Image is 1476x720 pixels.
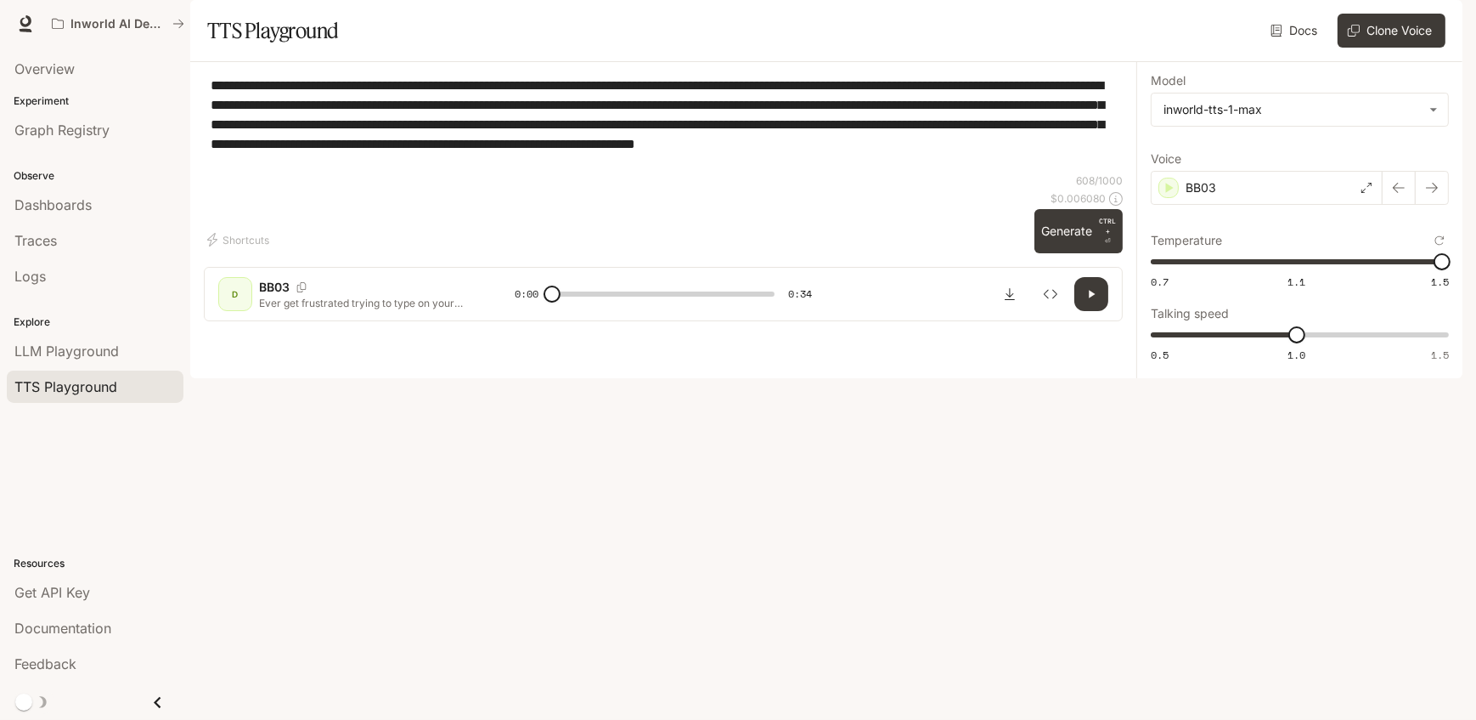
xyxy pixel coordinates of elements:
button: Reset to default [1430,231,1449,250]
button: GenerateCTRL +⏎ [1034,209,1123,253]
div: D [222,281,249,308]
div: inworld-tts-1-max [1152,94,1448,126]
button: Inspect [1034,277,1068,311]
span: 1.0 [1287,348,1305,362]
button: Copy Voice ID [290,282,313,292]
button: Shortcuts [204,226,276,253]
p: Temperature [1151,235,1222,247]
span: 0:34 [788,286,812,303]
button: Clone Voice [1338,14,1445,48]
p: Model [1151,75,1186,87]
p: BB03 [1186,179,1216,196]
span: 0.7 [1151,275,1169,289]
span: 0:00 [515,286,538,303]
a: Docs [1267,14,1324,48]
span: 1.5 [1431,275,1449,289]
p: Talking speed [1151,308,1229,320]
button: All workspaces [44,7,192,41]
p: Voice [1151,153,1181,165]
p: BB03 [259,279,290,296]
span: 0.5 [1151,348,1169,362]
p: ⏎ [1099,216,1116,247]
span: 1.1 [1287,275,1305,289]
h1: TTS Playground [207,14,339,48]
p: 608 / 1000 [1076,173,1123,188]
p: Ever get frustrated trying to type on your smart TV with just the remote? Same here—that’s why I ... [259,296,474,310]
span: 1.5 [1431,348,1449,362]
p: CTRL + [1099,216,1116,236]
button: Download audio [993,277,1027,311]
p: $ 0.006080 [1051,191,1106,206]
div: inworld-tts-1-max [1163,101,1421,118]
p: Inworld AI Demos [70,17,166,31]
